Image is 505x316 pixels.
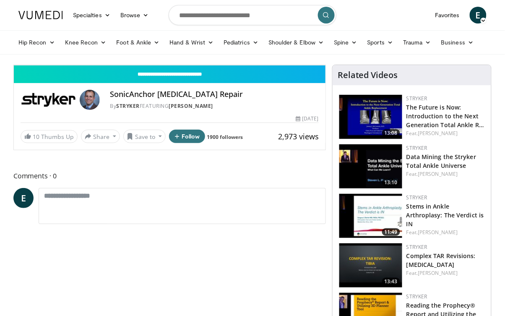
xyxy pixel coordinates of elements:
span: 13:43 [382,278,400,285]
a: Business [436,34,479,51]
a: Stryker [406,144,427,151]
a: E [13,188,34,208]
a: Stryker [406,293,427,300]
div: Feat. [406,229,484,236]
img: 579fff7c-9d41-4894-b6d2-155b7348280f.150x105_q85_crop-smart_upscale.jpg [339,194,402,238]
img: c521a948-c607-4185-ad3f-dfc1a398b046.150x105_q85_crop-smart_upscale.jpg [339,243,402,287]
img: VuMedi Logo [18,11,63,19]
img: 44942687-f77d-4b43-97f3-8b35fd4b88cf.150x105_q85_crop-smart_upscale.jpg [339,95,402,139]
div: Feat. [406,130,484,137]
button: Follow [169,130,205,143]
a: Specialties [68,7,115,24]
a: The Future is Now: Introduction to the Next Generation Total Ankle R… [406,103,484,129]
a: Stems in Ankle Arthroplasy: The Verdict is IN [406,202,484,228]
div: [DATE] [296,115,319,123]
a: E [470,7,487,24]
a: 11:49 [339,194,402,238]
a: 13:10 [339,144,402,188]
span: 13:08 [382,129,400,137]
img: Stryker [21,90,76,110]
a: [PERSON_NAME] [418,229,458,236]
a: Stryker [406,243,427,251]
a: Sports [362,34,398,51]
span: 2,973 views [278,131,319,141]
a: [PERSON_NAME] [418,269,458,277]
h4: SonicAnchor [MEDICAL_DATA] Repair [110,90,319,99]
a: Stryker [116,102,140,110]
span: 11:49 [382,228,400,236]
h4: Related Videos [338,70,398,80]
a: Complex TAR Revisions: [MEDICAL_DATA] [406,252,476,269]
a: Trauma [398,34,436,51]
a: Data Mining the Stryker Total Ankle Universe [406,153,476,170]
button: Save to [123,130,166,143]
a: Hip Recon [13,34,60,51]
a: 13:08 [339,95,402,139]
a: [PERSON_NAME] [418,130,458,137]
img: e850a339-bace-4409-a791-c78595670531.150x105_q85_crop-smart_upscale.jpg [339,144,402,188]
img: Avatar [80,90,100,110]
span: Comments 0 [13,170,326,181]
button: Share [81,130,120,143]
a: Spine [329,34,362,51]
a: Stryker [406,194,427,201]
span: 13:10 [382,179,400,186]
span: 10 [33,133,39,141]
a: Browse [115,7,154,24]
div: Feat. [406,170,484,178]
a: Foot & Ankle [112,34,165,51]
a: 10 Thumbs Up [21,130,78,143]
input: Search topics, interventions [169,5,336,25]
a: 1900 followers [207,133,243,141]
a: [PERSON_NAME] [418,170,458,178]
a: Favorites [430,7,465,24]
a: Knee Recon [60,34,112,51]
a: Pediatrics [219,34,263,51]
a: Hand & Wrist [164,34,219,51]
div: By FEATURING [110,102,319,110]
a: Stryker [406,95,427,102]
a: 13:43 [339,243,402,287]
a: [PERSON_NAME] [169,102,213,110]
a: Shoulder & Elbow [263,34,329,51]
div: Feat. [406,269,484,277]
